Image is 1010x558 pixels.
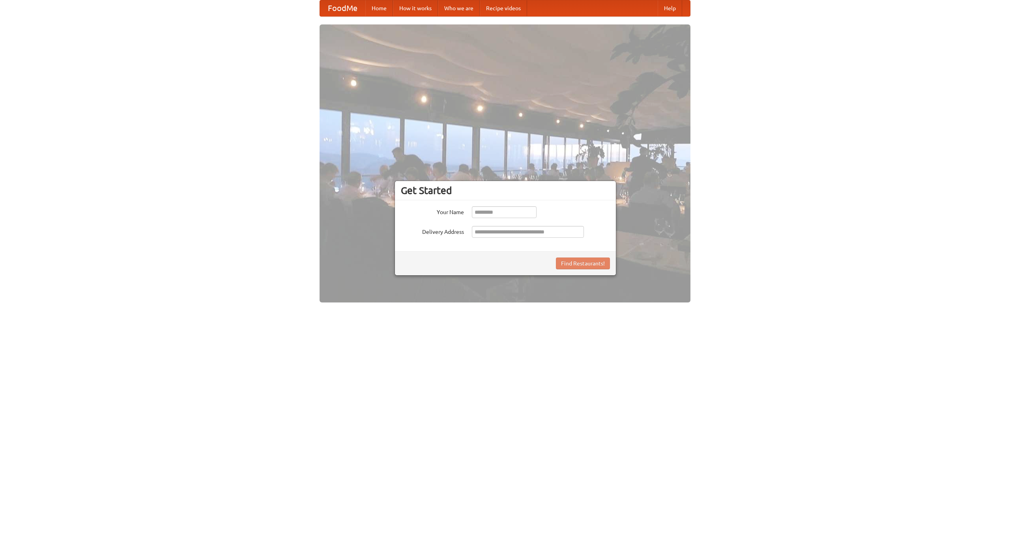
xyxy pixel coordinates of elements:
label: Delivery Address [401,226,464,236]
a: Who we are [438,0,480,16]
label: Your Name [401,206,464,216]
a: How it works [393,0,438,16]
button: Find Restaurants! [556,258,610,269]
a: FoodMe [320,0,365,16]
a: Help [658,0,682,16]
a: Recipe videos [480,0,527,16]
h3: Get Started [401,185,610,196]
a: Home [365,0,393,16]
